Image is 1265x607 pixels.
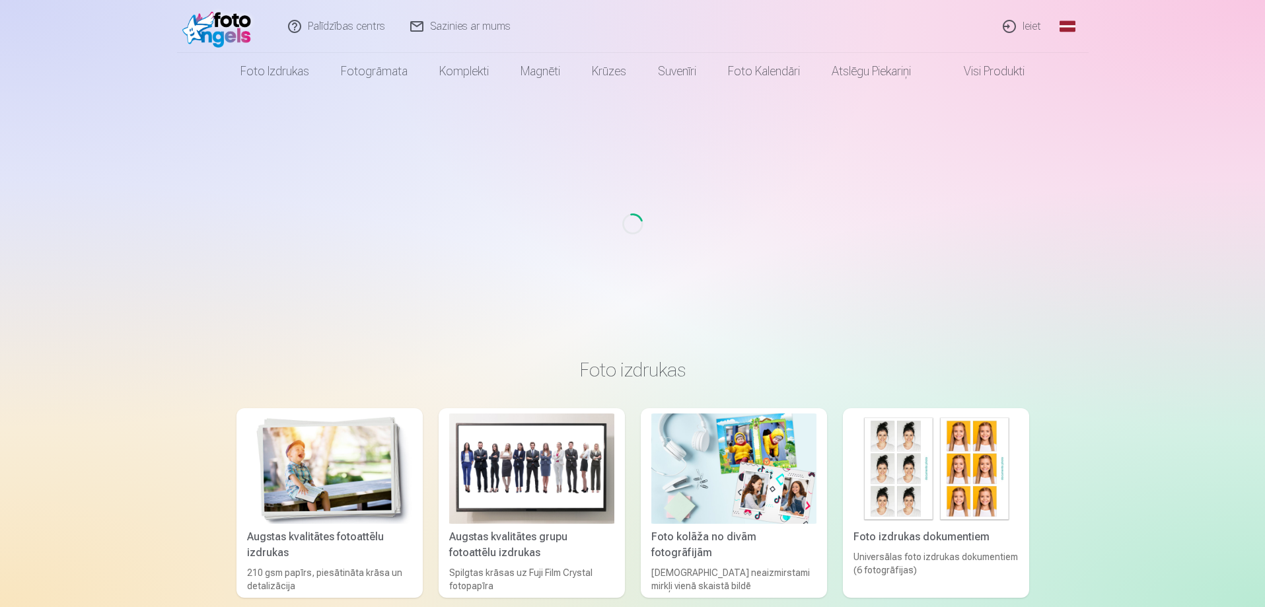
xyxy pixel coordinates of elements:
a: Foto kolāža no divām fotogrāfijāmFoto kolāža no divām fotogrāfijām[DEMOGRAPHIC_DATA] neaizmirstam... [641,408,827,598]
div: Foto kolāža no divām fotogrāfijām [646,529,822,561]
div: 210 gsm papīrs, piesātināta krāsa un detalizācija [242,566,417,592]
img: Foto kolāža no divām fotogrāfijām [651,413,816,524]
img: Augstas kvalitātes fotoattēlu izdrukas [247,413,412,524]
div: [DEMOGRAPHIC_DATA] neaizmirstami mirkļi vienā skaistā bildē [646,566,822,592]
div: Universālas foto izdrukas dokumentiem (6 fotogrāfijas) [848,550,1024,592]
div: Spilgtas krāsas uz Fuji Film Crystal fotopapīra [444,566,620,592]
a: Visi produkti [927,53,1040,90]
a: Fotogrāmata [325,53,423,90]
div: Augstas kvalitātes fotoattēlu izdrukas [242,529,417,561]
a: Augstas kvalitātes grupu fotoattēlu izdrukasAugstas kvalitātes grupu fotoattēlu izdrukasSpilgtas ... [439,408,625,598]
a: Magnēti [505,53,576,90]
a: Krūzes [576,53,642,90]
a: Foto izdrukas dokumentiemFoto izdrukas dokumentiemUniversālas foto izdrukas dokumentiem (6 fotogr... [843,408,1029,598]
a: Augstas kvalitātes fotoattēlu izdrukasAugstas kvalitātes fotoattēlu izdrukas210 gsm papīrs, piesā... [236,408,423,598]
a: Komplekti [423,53,505,90]
a: Foto kalendāri [712,53,816,90]
div: Augstas kvalitātes grupu fotoattēlu izdrukas [444,529,620,561]
a: Suvenīri [642,53,712,90]
a: Foto izdrukas [225,53,325,90]
a: Atslēgu piekariņi [816,53,927,90]
img: /fa1 [182,5,258,48]
img: Augstas kvalitātes grupu fotoattēlu izdrukas [449,413,614,524]
img: Foto izdrukas dokumentiem [853,413,1019,524]
h3: Foto izdrukas [247,358,1019,382]
div: Foto izdrukas dokumentiem [848,529,1024,545]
